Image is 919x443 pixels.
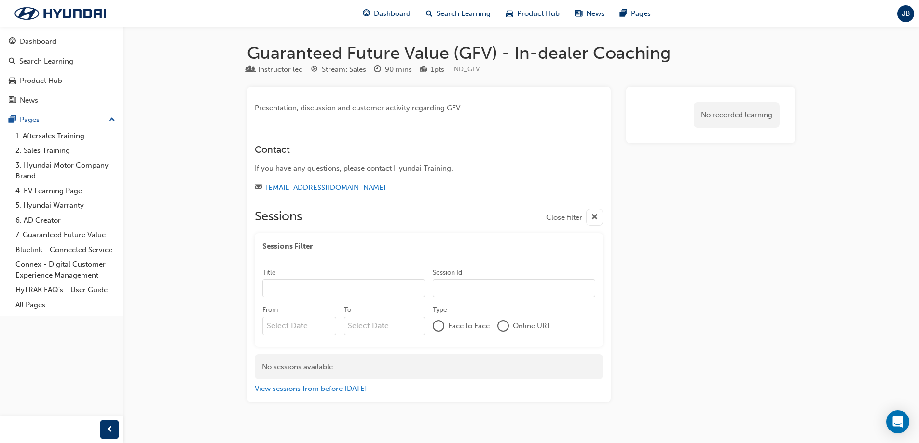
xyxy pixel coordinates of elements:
button: Pages [4,111,119,129]
div: If you have any questions, please contact Hyundai Training. [255,163,568,174]
div: Dashboard [20,36,56,47]
button: JB [897,5,914,22]
div: Open Intercom Messenger [886,410,909,433]
a: pages-iconPages [612,4,658,24]
a: Connex - Digital Customer Experience Management [12,257,119,282]
button: DashboardSearch LearningProduct HubNews [4,31,119,111]
div: 1 pts [431,64,444,75]
a: Product Hub [4,72,119,90]
a: 3. Hyundai Motor Company Brand [12,158,119,184]
span: Face to Face [448,321,490,332]
span: news-icon [9,96,16,105]
input: To [344,317,425,335]
span: Product Hub [517,8,560,19]
div: Search Learning [19,56,73,67]
a: car-iconProduct Hub [498,4,567,24]
span: JB [902,8,910,19]
div: Title [262,268,276,278]
a: HyTRAK FAQ's - User Guide [12,282,119,297]
span: guage-icon [363,8,370,20]
span: guage-icon [9,38,16,46]
a: news-iconNews [567,4,612,24]
h2: Sessions [255,209,302,226]
div: From [262,305,278,315]
div: No sessions available [255,354,603,380]
span: prev-icon [106,424,113,436]
span: clock-icon [374,66,381,74]
span: Learning resource code [452,65,480,73]
span: learningResourceType_INSTRUCTOR_LED-icon [247,66,254,74]
a: 7. Guaranteed Future Value [12,228,119,242]
a: Bluelink - Connected Service [12,242,119,257]
span: Online URL [513,321,551,332]
input: From [262,317,336,335]
div: Type [433,305,447,315]
a: Search Learning [4,53,119,70]
span: up-icon [109,114,115,126]
span: Presentation, discussion and customer activity regarding GFV. [255,104,462,112]
div: Email [255,182,568,194]
span: Pages [631,8,651,19]
span: podium-icon [420,66,427,74]
a: 6. AD Creator [12,213,119,228]
div: 90 mins [385,64,412,75]
button: View sessions from before [DATE] [255,383,367,394]
span: search-icon [426,8,433,20]
div: Stream: Sales [322,64,366,75]
a: 1. Aftersales Training [12,129,119,144]
a: News [4,92,119,109]
span: news-icon [575,8,582,20]
span: Search Learning [437,8,491,19]
div: Product Hub [20,75,62,86]
button: Close filter [546,209,603,226]
span: News [586,8,604,19]
span: Dashboard [374,8,411,19]
div: Instructor led [258,64,303,75]
span: Close filter [546,212,582,223]
div: No recorded learning [694,102,780,128]
span: search-icon [9,57,15,66]
div: Duration [374,64,412,76]
a: 2. Sales Training [12,143,119,158]
input: Title [262,279,425,297]
span: Sessions Filter [262,241,313,252]
a: [EMAIL_ADDRESS][DOMAIN_NAME] [266,183,386,192]
span: cross-icon [591,212,598,224]
a: guage-iconDashboard [355,4,418,24]
div: Points [420,64,444,76]
span: target-icon [311,66,318,74]
span: car-icon [9,77,16,85]
span: pages-icon [620,8,627,20]
div: Session Id [433,268,462,278]
div: Type [247,64,303,76]
span: email-icon [255,184,262,192]
a: All Pages [12,297,119,312]
span: car-icon [506,8,513,20]
a: 5. Hyundai Warranty [12,198,119,213]
div: News [20,95,38,106]
h1: Guaranteed Future Value (GFV) - In-dealer Coaching [247,42,795,64]
input: Session Id [433,279,595,297]
span: pages-icon [9,116,16,124]
div: Stream [311,64,366,76]
img: Trak [5,3,116,24]
a: 4. EV Learning Page [12,184,119,199]
a: search-iconSearch Learning [418,4,498,24]
div: To [344,305,351,315]
div: Pages [20,114,40,125]
a: Dashboard [4,33,119,51]
h3: Contact [255,144,568,155]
